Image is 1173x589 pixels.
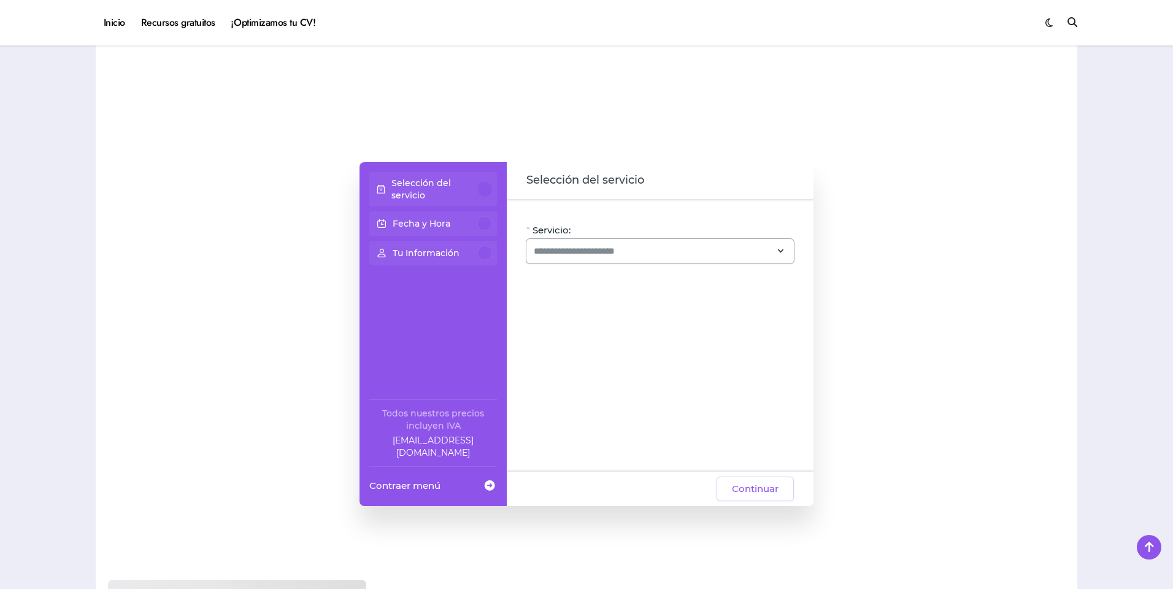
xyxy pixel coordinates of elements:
[732,482,779,496] span: Continuar
[369,407,497,432] div: Todos nuestros precios incluyen IVA
[393,247,460,259] p: Tu Información
[369,434,497,459] a: Company email: ayuda@elhadadelasvacantes.com
[369,479,440,492] span: Contraer menú
[717,477,794,501] button: Continuar
[393,217,450,230] p: Fecha y Hora
[133,6,223,39] a: Recursos gratuitos
[96,6,133,39] a: Inicio
[391,177,479,201] p: Selección del servicio
[533,224,571,236] span: Servicio:
[526,172,644,189] span: Selección del servicio
[223,6,323,39] a: ¡Optimizamos tu CV!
